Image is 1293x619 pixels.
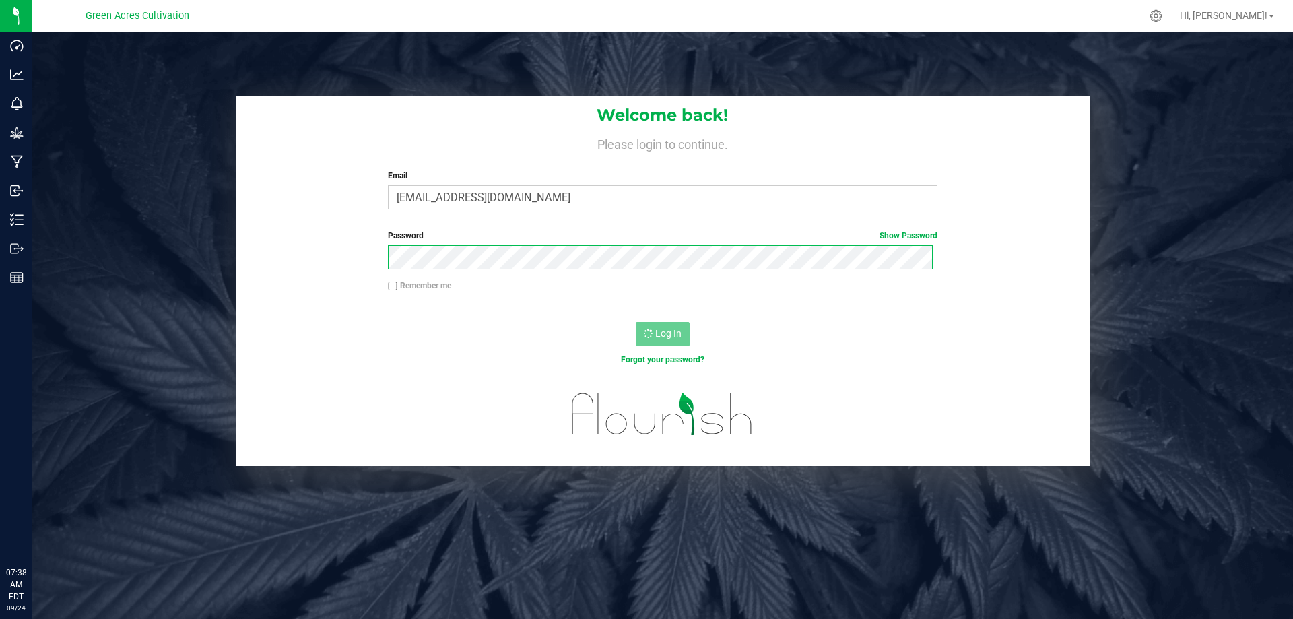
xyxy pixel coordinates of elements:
[10,39,24,53] inline-svg: Dashboard
[388,231,424,240] span: Password
[388,282,397,291] input: Remember me
[6,603,26,613] p: 09/24
[556,380,769,449] img: flourish_logo.svg
[236,106,1090,124] h1: Welcome back!
[880,231,937,240] a: Show Password
[636,322,690,346] button: Log In
[388,280,451,292] label: Remember me
[10,126,24,139] inline-svg: Grow
[621,355,704,364] a: Forgot your password?
[388,170,937,182] label: Email
[10,184,24,197] inline-svg: Inbound
[10,242,24,255] inline-svg: Outbound
[10,155,24,168] inline-svg: Manufacturing
[655,328,682,339] span: Log In
[10,213,24,226] inline-svg: Inventory
[10,271,24,284] inline-svg: Reports
[1148,9,1164,22] div: Manage settings
[86,10,189,22] span: Green Acres Cultivation
[1180,10,1267,21] span: Hi, [PERSON_NAME]!
[10,97,24,110] inline-svg: Monitoring
[236,135,1090,151] h4: Please login to continue.
[6,566,26,603] p: 07:38 AM EDT
[10,68,24,82] inline-svg: Analytics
